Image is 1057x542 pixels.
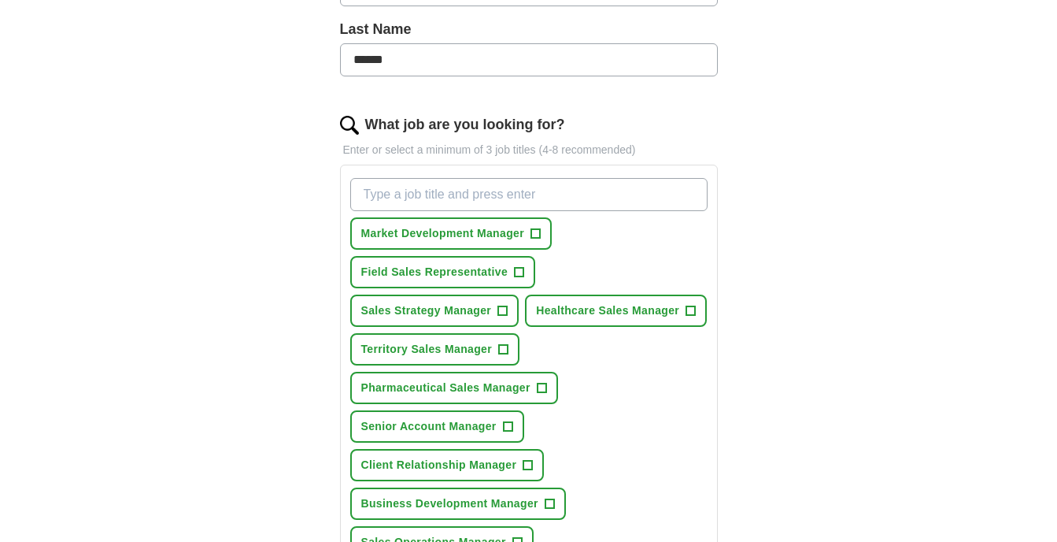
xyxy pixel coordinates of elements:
label: Last Name [340,19,718,40]
p: Enter or select a minimum of 3 job titles (4-8 recommended) [340,142,718,158]
button: Healthcare Sales Manager [525,295,707,327]
span: Pharmaceutical Sales Manager [361,380,530,396]
span: Territory Sales Manager [361,341,493,358]
span: Sales Strategy Manager [361,303,492,319]
button: Pharmaceutical Sales Manager [350,372,558,404]
span: Business Development Manager [361,496,538,512]
span: Market Development Manager [361,225,525,242]
span: Senior Account Manager [361,418,497,435]
button: Senior Account Manager [350,410,524,443]
button: Business Development Manager [350,488,566,520]
button: Territory Sales Manager [350,333,520,366]
label: What job are you looking for? [365,114,565,135]
button: Sales Strategy Manager [350,295,519,327]
span: Field Sales Representative [361,264,508,280]
button: Client Relationship Manager [350,449,545,481]
span: Client Relationship Manager [361,457,517,473]
img: search.png [340,116,359,135]
span: Healthcare Sales Manager [536,303,679,319]
input: Type a job title and press enter [350,178,708,211]
button: Market Development Manager [350,217,553,250]
button: Field Sales Representative [350,256,536,288]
